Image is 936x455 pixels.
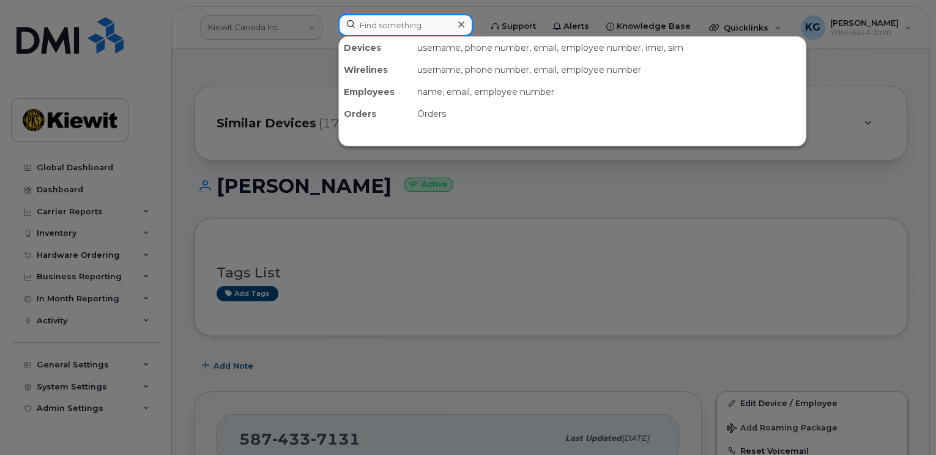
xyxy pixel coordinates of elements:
[883,402,927,446] iframe: Messenger Launcher
[339,103,412,125] div: Orders
[412,37,806,59] div: username, phone number, email, employee number, imei, sim
[412,81,806,103] div: name, email, employee number
[339,37,412,59] div: Devices
[339,81,412,103] div: Employees
[412,59,806,81] div: username, phone number, email, employee number
[412,103,806,125] div: Orders
[339,59,412,81] div: Wirelines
